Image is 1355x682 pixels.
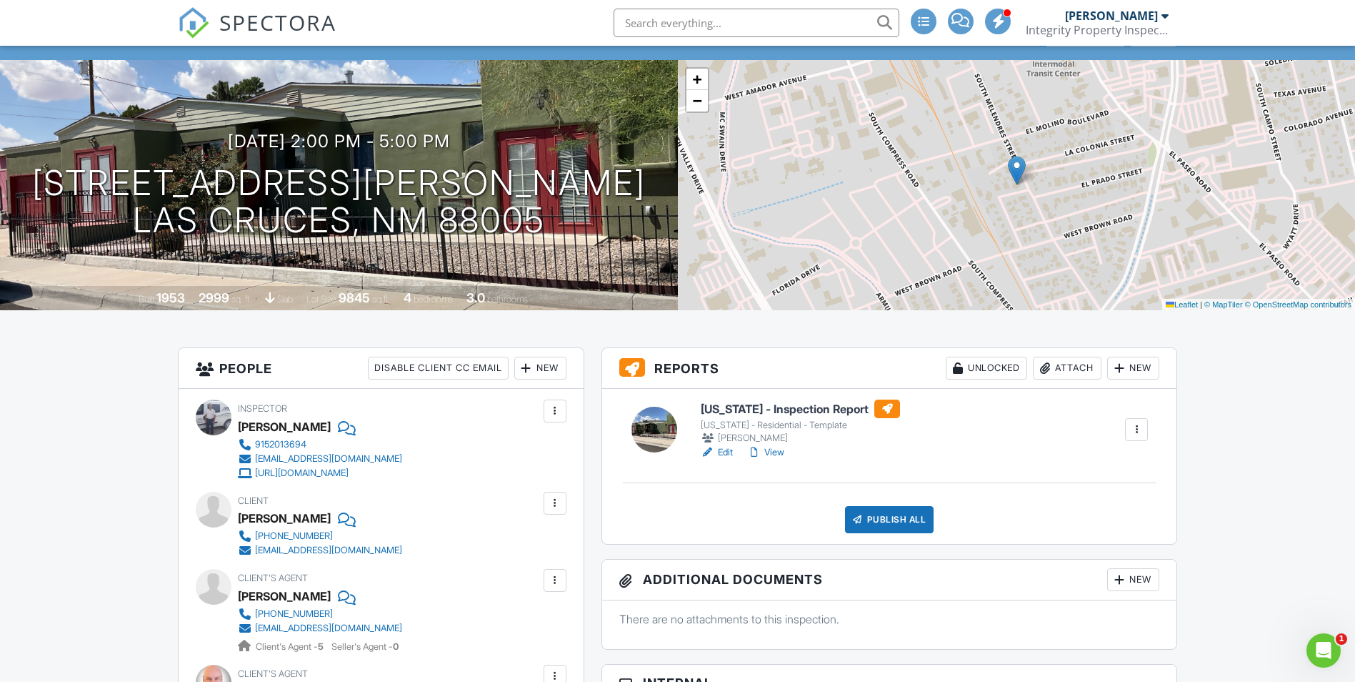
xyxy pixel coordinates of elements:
[255,608,333,620] div: [PHONE_NUMBER]
[946,357,1027,380] div: Unlocked
[1245,300,1351,309] a: © OpenStreetMap contributors
[255,530,333,542] div: [PHONE_NUMBER]
[701,420,900,431] div: [US_STATE] - Residential - Template
[255,545,402,556] div: [EMAIL_ADDRESS][DOMAIN_NAME]
[255,439,306,450] div: 9152013694
[845,506,934,533] div: Publish All
[701,445,733,460] a: Edit
[231,294,251,305] span: sq. ft.
[602,560,1177,601] h3: Additional Documents
[277,294,293,305] span: slab
[238,607,402,621] a: [PHONE_NUMBER]
[747,445,784,460] a: View
[1026,23,1169,37] div: Integrity Property Inspections
[701,400,900,418] h6: [US_STATE] - Inspection Report
[686,90,708,112] a: Zoom out
[178,19,336,49] a: SPECTORA
[331,641,399,652] span: Seller's Agent -
[514,357,566,380] div: New
[238,508,331,529] div: [PERSON_NAME]
[1166,300,1198,309] a: Leaflet
[238,529,402,543] a: [PHONE_NUMBER]
[156,290,185,305] div: 1953
[238,403,287,414] span: Inspector
[602,348,1177,389] h3: Reports
[255,468,349,479] div: [URL][DOMAIN_NAME]
[238,438,402,452] a: 9152013694
[238,543,402,558] a: [EMAIL_ADDRESS][DOMAIN_NAME]
[238,416,331,438] div: [PERSON_NAME]
[178,7,209,39] img: The Best Home Inspection Software - Spectora
[1033,357,1101,380] div: Attach
[238,573,308,583] span: Client's Agent
[255,623,402,634] div: [EMAIL_ADDRESS][DOMAIN_NAME]
[1008,156,1026,185] img: Marker
[318,641,324,652] strong: 5
[692,70,701,88] span: +
[1204,300,1243,309] a: © MapTiler
[1107,568,1159,591] div: New
[238,585,331,607] a: [PERSON_NAME]
[1200,300,1202,309] span: |
[238,621,402,636] a: [EMAIL_ADDRESS][DOMAIN_NAME]
[255,453,402,465] div: [EMAIL_ADDRESS][DOMAIN_NAME]
[228,132,450,151] h3: [DATE] 2:00 pm - 5:00 pm
[1130,26,1176,46] div: More
[1306,633,1341,668] iframe: Intercom live chat
[1107,357,1159,380] div: New
[219,7,336,37] span: SPECTORA
[238,466,402,480] a: [URL][DOMAIN_NAME]
[179,348,584,389] h3: People
[372,294,390,305] span: sq.ft.
[487,294,528,305] span: bathrooms
[368,357,509,380] div: Disable Client CC Email
[199,290,229,305] div: 2999
[238,452,402,466] a: [EMAIL_ADDRESS][DOMAIN_NAME]
[306,294,336,305] span: Lot Size
[701,400,900,445] a: [US_STATE] - Inspection Report [US_STATE] - Residential - Template [PERSON_NAME]
[1046,26,1125,46] div: Client View
[238,668,308,679] span: Client's Agent
[1065,9,1158,23] div: [PERSON_NAME]
[619,611,1160,627] p: There are no attachments to this inspection.
[139,294,154,305] span: Built
[238,495,269,506] span: Client
[393,641,399,652] strong: 0
[466,290,485,305] div: 3.0
[692,92,701,109] span: −
[32,164,646,240] h1: [STREET_ADDRESS][PERSON_NAME] Las Cruces, NM 88005
[404,290,411,305] div: 4
[339,290,370,305] div: 9845
[256,641,326,652] span: Client's Agent -
[686,69,708,90] a: Zoom in
[614,9,899,37] input: Search everything...
[414,294,453,305] span: bedrooms
[1336,633,1347,645] span: 1
[701,431,900,445] div: [PERSON_NAME]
